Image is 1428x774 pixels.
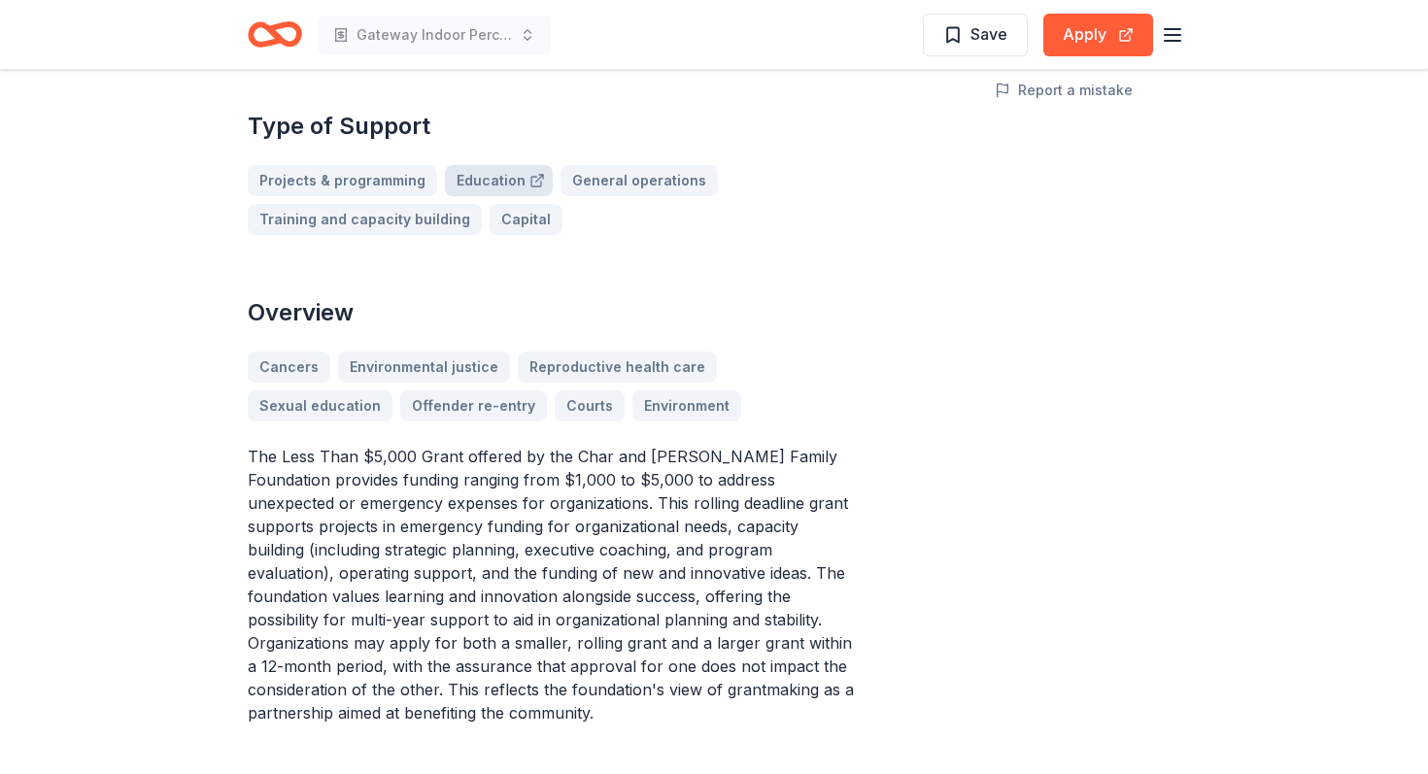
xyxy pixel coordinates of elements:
[248,204,482,235] a: Training and capacity building
[318,16,551,54] button: Gateway Indoor Percussion
[248,165,437,196] a: Projects & programming
[561,165,718,196] a: General operations
[248,445,854,724] p: The Less Than $5,000 Grant offered by the Char and [PERSON_NAME] Family Foundation provides fundi...
[248,111,854,142] h2: Type of Support
[995,79,1133,102] button: Report a mistake
[923,14,1028,56] button: Save
[357,23,512,47] span: Gateway Indoor Percussion
[970,21,1007,47] span: Save
[445,165,553,196] a: Education
[1043,14,1153,56] button: Apply
[490,204,562,235] a: Capital
[248,297,854,328] h2: Overview
[248,12,302,57] a: Home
